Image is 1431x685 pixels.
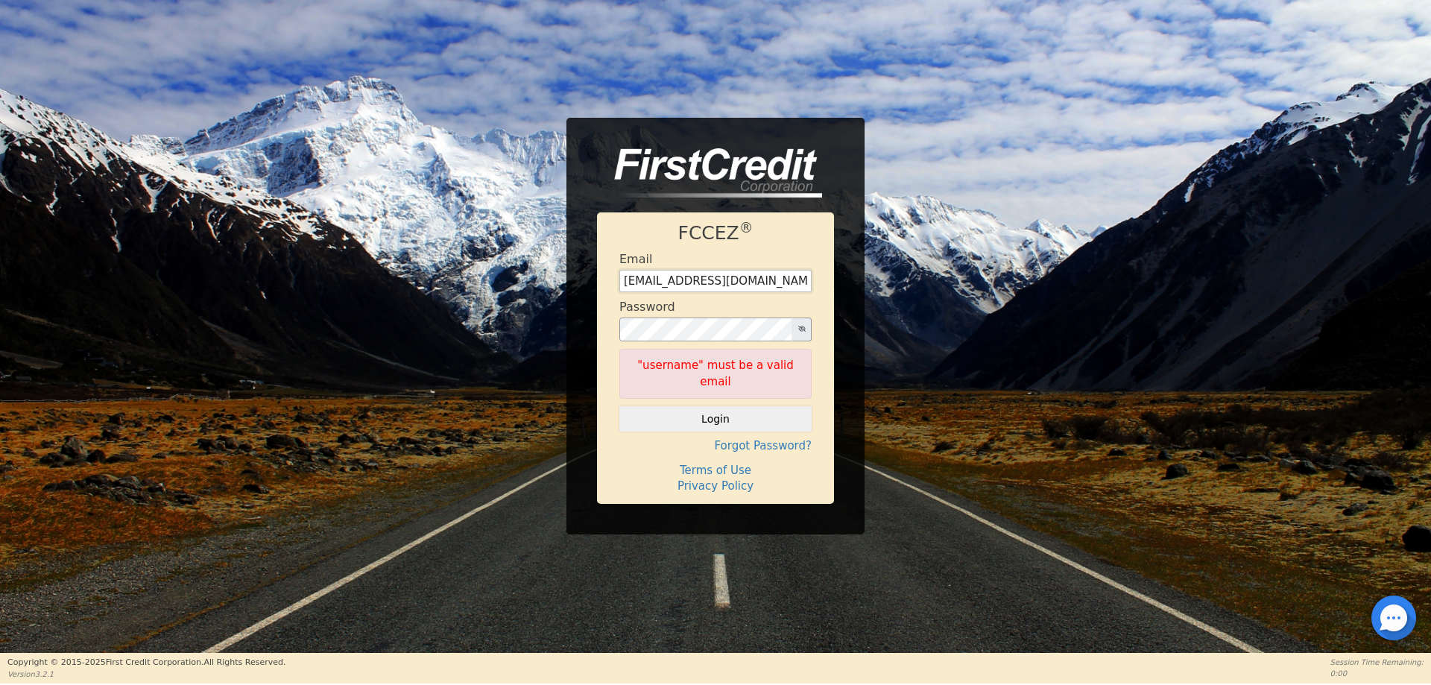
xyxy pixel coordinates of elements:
[7,669,285,680] p: Version 3.2.1
[619,252,652,266] h4: Email
[619,270,812,292] input: Enter email
[739,220,754,236] sup: ®
[619,300,675,314] h4: Password
[619,464,812,477] h4: Terms of Use
[1330,668,1424,679] p: 0:00
[7,657,285,669] p: Copyright © 2015- 2025 First Credit Corporation.
[619,406,812,432] button: Login
[1330,657,1424,668] p: Session Time Remaining:
[597,148,822,198] img: logo-CMu_cnol.png
[619,479,812,493] h4: Privacy Policy
[619,318,792,341] input: password
[619,439,812,452] h4: Forgot Password?
[619,222,812,244] h1: FCCEZ
[203,657,285,667] span: All Rights Reserved.
[619,349,812,399] div: "username" must be a valid email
